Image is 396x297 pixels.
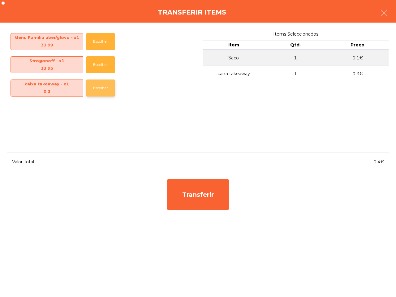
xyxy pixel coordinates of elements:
th: Item [203,41,265,50]
td: Saco [203,50,265,66]
span: caixa takeaway - x1 [11,80,83,96]
h4: Transferir items [158,8,226,17]
td: caixa takeaway [203,66,265,82]
div: 13.95 [11,65,83,72]
div: Transferir [167,179,229,210]
span: Valor Total [12,159,34,165]
th: Qtd. [265,41,326,50]
div: 33.99 [11,41,83,49]
span: Menu Familia uber/glovo - x1 [11,34,83,49]
th: Preço [327,41,389,50]
button: Escolher [86,56,115,73]
td: 0.3€ [327,66,389,82]
div: 0.3 [11,88,83,95]
td: 1 [265,66,326,82]
span: Items Seleccionados [203,30,389,38]
span: 0.4€ [373,159,384,165]
button: Escolher [86,80,115,97]
td: 0.1€ [327,50,389,66]
span: Strogonoff - x1 [11,57,83,72]
td: 1 [265,50,326,66]
button: Escolher [86,33,115,50]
